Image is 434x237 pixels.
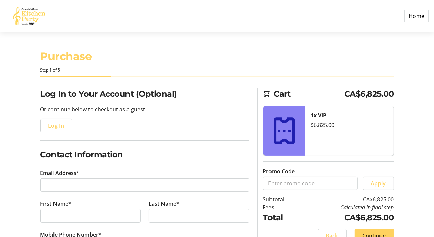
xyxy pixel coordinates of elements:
h1: Purchase [40,48,394,64]
h2: Log In to Your Account (Optional) [40,88,249,100]
td: Fees [263,203,301,211]
div: Step 1 of 5 [40,67,394,73]
label: First Name* [40,200,72,208]
label: Email Address* [40,169,80,177]
span: Apply [371,179,386,187]
td: Calculated in final step [301,203,394,211]
span: Cart [274,88,345,100]
input: Enter promo code [263,177,358,190]
td: Subtotal [263,195,301,203]
a: Home [404,10,429,22]
strong: 1x VIP [311,112,327,119]
div: $6,825.00 [311,121,388,129]
td: CA$6,825.00 [301,211,394,224]
button: Log In [40,119,72,132]
p: Or continue below to checkout as a guest. [40,105,249,113]
span: Log In [48,122,64,130]
td: CA$6,825.00 [301,195,394,203]
td: Total [263,211,301,224]
button: Apply [363,177,394,190]
label: Promo Code [263,167,295,175]
h2: Contact Information [40,149,249,161]
span: CA$6,825.00 [344,88,394,100]
label: Last Name* [149,200,179,208]
img: Canada’s Great Kitchen Party's Logo [5,3,53,30]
